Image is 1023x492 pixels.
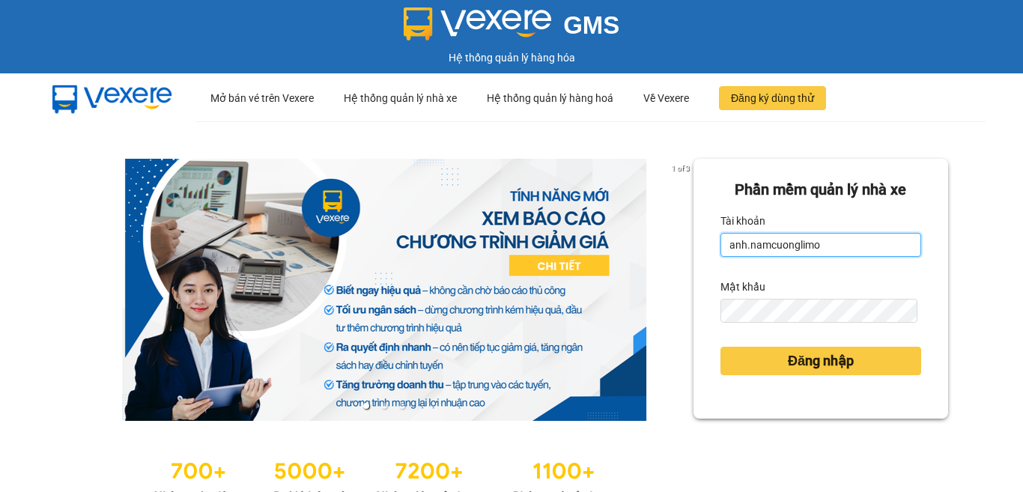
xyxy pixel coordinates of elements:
button: next slide / item [673,159,693,421]
li: slide item 2 [381,403,387,409]
img: logo 2 [404,7,552,40]
div: Về Vexere [643,74,689,122]
div: Hệ thống quản lý hàng hóa [4,49,1019,66]
button: Đăng nhập [720,347,921,375]
input: Tài khoản [720,233,921,257]
input: Mật khẩu [720,299,917,323]
label: Tài khoản [720,209,765,233]
span: Đăng nhập [788,350,854,371]
div: Hệ thống quản lý nhà xe [344,74,457,122]
label: Mật khẩu [720,275,765,299]
div: Hệ thống quản lý hàng hoá [487,74,613,122]
img: mbUUG5Q.png [37,73,187,123]
li: slide item 1 [363,403,369,409]
span: Đăng ký dùng thử [731,90,814,106]
button: previous slide / item [75,159,96,421]
a: GMS [404,22,620,34]
div: Phần mềm quản lý nhà xe [720,178,921,201]
p: 1 of 3 [667,159,693,178]
li: slide item 3 [399,403,405,409]
button: Đăng ký dùng thử [719,86,826,110]
span: GMS [563,11,619,39]
div: Mở bán vé trên Vexere [210,74,314,122]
